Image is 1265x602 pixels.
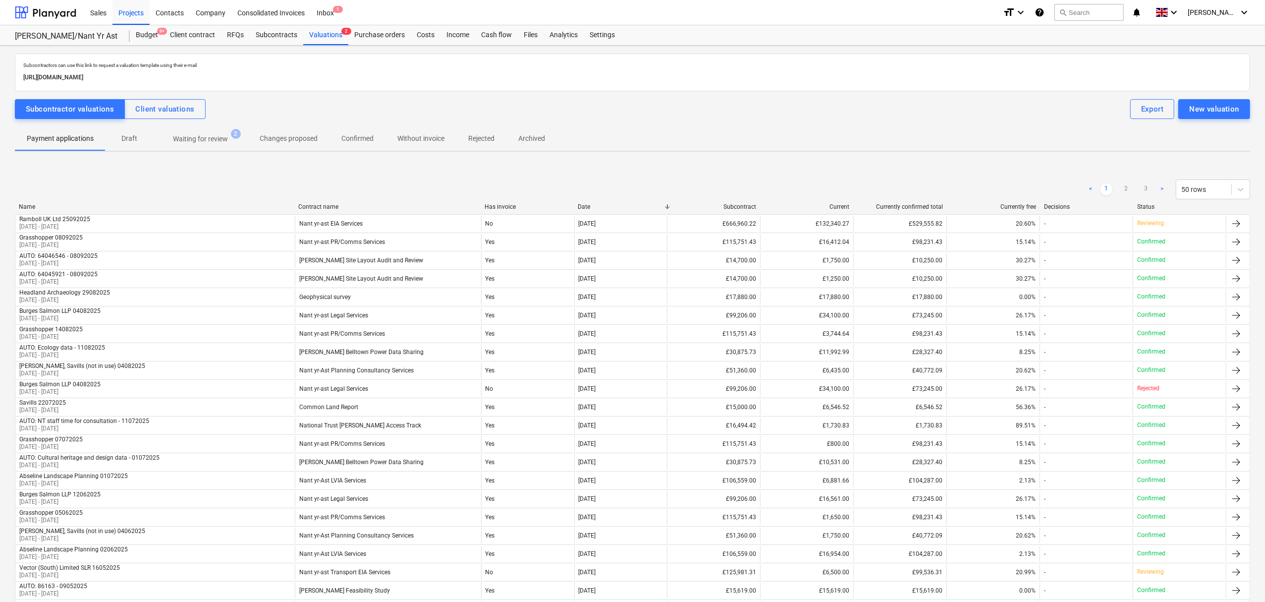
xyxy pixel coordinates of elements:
div: Nant yr-Ast LVIA Services [299,550,366,557]
div: £6,881.66 [760,473,853,488]
iframe: Chat Widget [1215,554,1265,602]
p: Confirmed [1137,256,1165,264]
p: Rejected [1137,384,1159,393]
span: 2 [231,129,241,139]
div: Yes [481,252,574,268]
span: 8.25% [1019,349,1036,356]
p: Confirmed [1137,494,1165,503]
div: - [1044,422,1045,429]
div: No [481,381,574,397]
span: 2.13% [1019,477,1036,484]
div: Nant yr-ast EIA Services [299,220,363,227]
a: Files [518,25,544,45]
div: Yes [481,436,574,452]
div: £115,751.43 [667,509,760,525]
div: Yes [481,473,574,488]
p: [DATE] - [DATE] [19,480,128,488]
span: 20.60% [1016,220,1036,227]
div: £73,245.00 [853,381,946,397]
div: New valuation [1189,103,1239,116]
p: Reviewing [1137,568,1164,576]
div: Nant yr-Ast LVIA Services [299,477,366,484]
div: £115,751.43 [667,234,760,250]
p: [DATE] - [DATE] [19,461,160,470]
p: Archived [518,133,545,144]
button: New valuation [1178,99,1250,119]
div: £15,619.00 [853,583,946,599]
div: £132,340.27 [760,216,853,232]
div: Burges Salmon LLP 04082025 [19,381,101,388]
div: [DATE] [579,459,596,466]
p: [DATE] - [DATE] [19,259,98,268]
div: Yes [481,307,574,323]
a: Cash flow [475,25,518,45]
p: Confirmed [1137,329,1165,338]
div: £15,000.00 [667,399,760,415]
div: £17,880.00 [667,289,760,305]
div: £10,250.00 [853,271,946,287]
div: Export [1141,103,1164,116]
div: £40,772.09 [853,362,946,378]
div: No [481,564,574,580]
div: [PERSON_NAME] Site Layout Audit and Review [299,257,423,264]
div: - [1044,220,1045,227]
a: Page 2 [1120,183,1132,195]
div: £1,750.00 [760,252,853,268]
span: 1 [333,6,343,13]
div: £28,327.40 [853,344,946,360]
div: [PERSON_NAME]/Nant Yr Ast [15,31,118,42]
span: 15.14% [1016,514,1036,521]
div: £800.00 [760,436,853,452]
p: Confirmed [1137,366,1165,374]
div: [PERSON_NAME], Savills (not in use) 04062025 [19,528,145,535]
i: format_size [1003,6,1015,18]
p: Confirmed [341,133,374,144]
div: Yes [481,418,574,433]
div: - [1044,349,1045,356]
div: [DATE] [579,367,596,374]
p: Confirmed [1137,476,1165,484]
button: Search [1054,4,1124,21]
i: notifications [1132,6,1142,18]
div: AUTO: Ecology data - 11082025 [19,344,105,351]
div: Yes [481,289,574,305]
p: [DATE] - [DATE] [19,223,90,231]
div: - [1044,257,1045,264]
div: £6,546.52 [760,399,853,415]
p: Confirmed [1137,439,1165,448]
div: RFQs [221,25,250,45]
div: Nant yr-ast Legal Services [299,495,368,502]
div: - [1044,495,1045,502]
div: Nant yr-ast PR/Comms Services [299,514,385,521]
p: Rejected [468,133,495,144]
div: Common Land Report [299,404,358,411]
a: Income [440,25,475,45]
div: - [1044,440,1045,447]
div: Grasshopper 14082025 [19,326,83,333]
div: - [1044,312,1045,319]
a: Settings [584,25,621,45]
div: [DATE] [579,257,596,264]
div: £1,750.00 [760,528,853,543]
div: £98,231.43 [853,509,946,525]
div: £16,494.42 [667,418,760,433]
a: Page 1 is your current page [1100,183,1112,195]
div: [DATE] [579,275,596,282]
p: [DATE] - [DATE] [19,296,110,304]
div: £28,327.40 [853,454,946,470]
div: National Trust [PERSON_NAME] Access Track [299,422,421,429]
span: 20.62% [1016,532,1036,539]
div: Status [1137,203,1222,210]
div: - [1044,477,1045,484]
div: [DATE] [579,569,596,576]
div: £17,880.00 [760,289,853,305]
div: [DATE] [579,532,596,539]
div: Yes [481,344,574,360]
p: Without invoice [397,133,444,144]
div: [DATE] [579,550,596,557]
div: £34,100.00 [760,307,853,323]
a: Costs [411,25,440,45]
div: £529,555.82 [853,216,946,232]
div: £99,206.00 [667,307,760,323]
